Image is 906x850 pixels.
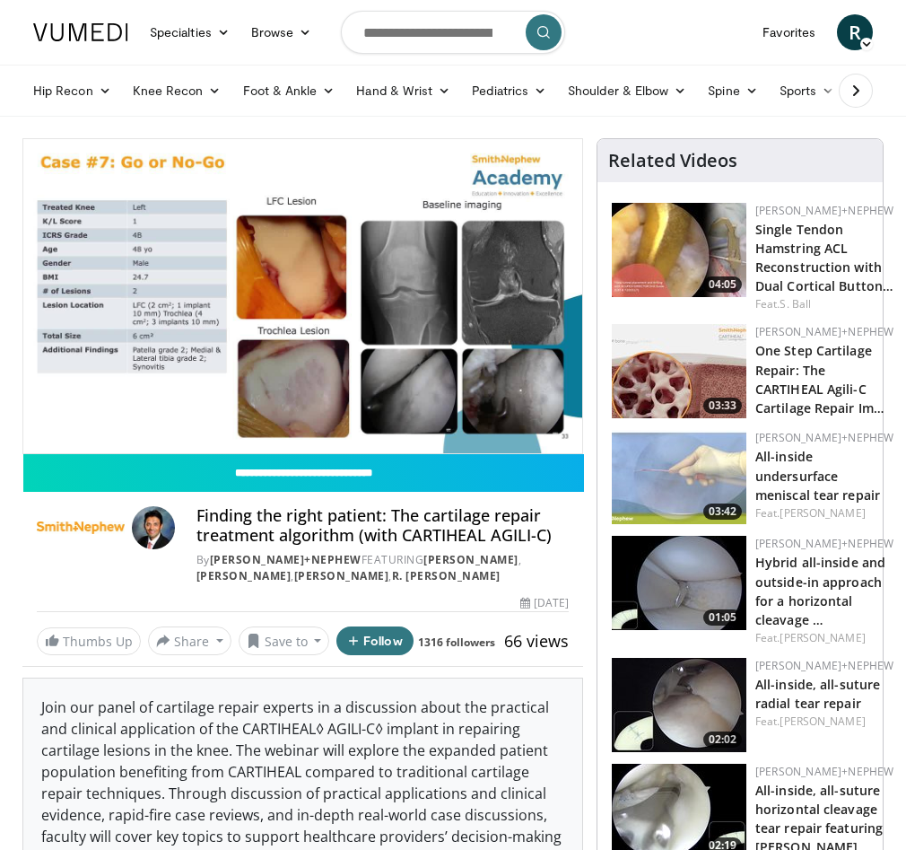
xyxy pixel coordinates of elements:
a: [PERSON_NAME] [780,630,865,645]
input: Search topics, interventions [341,11,565,54]
span: 66 views [504,630,569,652]
img: Avatar [132,506,175,549]
a: [PERSON_NAME]+Nephew [210,552,362,567]
video-js: Video Player [23,139,582,453]
a: R. [PERSON_NAME] [392,568,501,583]
a: Single Tendon Hamstring ACL Reconstruction with Dual Cortical Button… [755,221,893,294]
a: 04:05 [612,203,746,297]
span: 01:05 [703,609,742,626]
a: 02:02 [612,658,746,752]
span: 03:33 [703,398,742,414]
div: Feat. [755,296,893,312]
a: S. Ball [780,296,811,311]
a: R [837,14,873,50]
div: Feat. [755,714,893,730]
h4: Finding the right patient: The cartilage repair treatment algorithm (with CARTIHEAL AGILI-C) [196,506,569,545]
a: Pediatrics [461,73,557,109]
a: [PERSON_NAME]+Nephew [755,430,893,445]
div: Feat. [755,505,893,521]
a: All-inside, all-suture radial tear repair [755,676,880,712]
button: Save to [239,627,330,655]
a: Hip Recon [22,73,122,109]
span: 02:02 [703,732,742,748]
div: [DATE] [520,595,569,611]
img: 02c34c8e-0ce7-40b9-85e3-cdd59c0970f9.150x105_q85_crop-smart_upscale.jpg [612,430,746,524]
a: Hand & Wrist [345,73,461,109]
a: Shoulder & Elbow [557,73,697,109]
a: [PERSON_NAME] [423,552,518,567]
a: One Step Cartilage Repair: The CARTIHEAL Agili-C Cartilage Repair Im… [755,342,884,416]
span: 04:05 [703,276,742,293]
div: Feat. [755,630,893,646]
a: [PERSON_NAME] [294,568,389,583]
span: 03:42 [703,504,742,520]
a: [PERSON_NAME]+Nephew [755,536,893,551]
a: [PERSON_NAME]+Nephew [755,324,893,339]
a: [PERSON_NAME]+Nephew [755,658,893,673]
img: 781f413f-8da4-4df1-9ef9-bed9c2d6503b.150x105_q85_crop-smart_upscale.jpg [612,324,746,418]
button: Share [148,627,231,655]
a: Sports [769,73,846,109]
img: 364c13b8-bf65-400b-a941-5a4a9c158216.150x105_q85_crop-smart_upscale.jpg [612,536,746,630]
img: 0d5ae7a0-0009-4902-af95-81e215730076.150x105_q85_crop-smart_upscale.jpg [612,658,746,752]
a: Knee Recon [122,73,232,109]
a: [PERSON_NAME] [780,505,865,521]
img: VuMedi Logo [33,23,128,41]
a: 1316 followers [418,635,495,650]
a: [PERSON_NAME]+Nephew [755,203,893,218]
img: Smith+Nephew [37,506,125,549]
a: Specialties [139,14,240,50]
a: All-inside undersurface meniscal tear repair [755,448,880,503]
a: Spine [697,73,768,109]
a: [PERSON_NAME] [196,568,292,583]
button: Follow [336,627,414,655]
a: Foot & Ankle [232,73,346,109]
img: 47fc3831-2644-4472-a478-590317fb5c48.150x105_q85_crop-smart_upscale.jpg [612,203,746,297]
a: 03:42 [612,430,746,524]
a: 03:33 [612,324,746,418]
a: Favorites [752,14,826,50]
a: [PERSON_NAME]+Nephew [755,764,893,779]
a: Browse [240,14,323,50]
a: Thumbs Up [37,627,141,655]
h4: Related Videos [608,150,737,171]
div: By FEATURING , , , [196,552,569,584]
a: [PERSON_NAME] [780,714,865,729]
a: Hybrid all-inside and outside-in approach for a horizontal cleavage … [755,554,885,627]
a: 01:05 [612,536,746,630]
